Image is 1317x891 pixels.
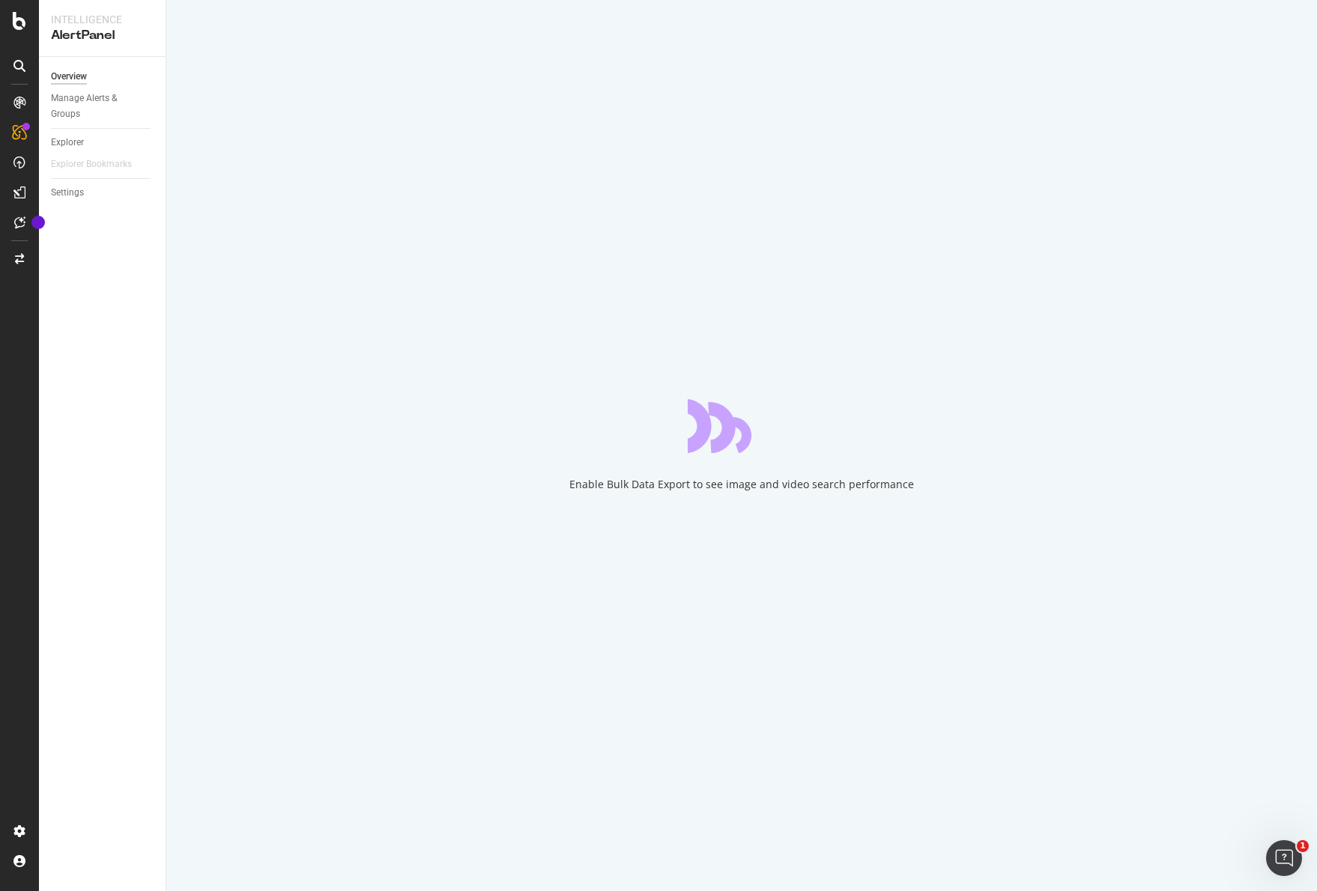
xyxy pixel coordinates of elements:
[51,91,155,122] a: Manage Alerts & Groups
[51,156,132,172] div: Explorer Bookmarks
[51,156,147,172] a: Explorer Bookmarks
[1266,840,1302,876] iframe: Intercom live chat
[688,399,796,453] div: animation
[51,27,154,44] div: AlertPanel
[1297,840,1309,852] span: 1
[51,135,84,150] div: Explorer
[51,135,155,150] a: Explorer
[51,69,155,85] a: Overview
[51,185,84,201] div: Settings
[51,12,154,27] div: Intelligence
[51,185,155,201] a: Settings
[569,477,914,492] div: Enable Bulk Data Export to see image and video search performance
[31,216,45,229] div: Tooltip anchor
[51,69,87,85] div: Overview
[51,91,141,122] div: Manage Alerts & Groups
